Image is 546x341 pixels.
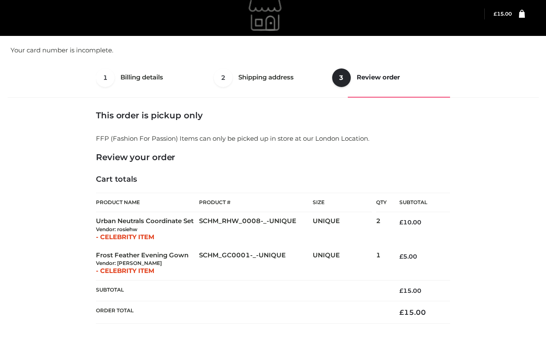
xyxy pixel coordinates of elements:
[399,218,421,226] bdi: 10.00
[376,193,387,212] th: Qty
[96,280,387,301] th: Subtotal
[399,308,426,316] bdi: 15.00
[96,152,450,162] h3: Review your order
[494,11,512,17] bdi: 15.00
[96,301,387,324] th: Order Total
[399,287,421,295] bdi: 15.00
[11,43,535,58] li: Your card number is incomplete.
[313,246,376,281] td: UNIQUE
[376,212,387,246] td: 2
[96,133,450,144] p: FFP (Fashion For Passion) Items can only be picked up in store at our London Location.
[96,110,450,120] h3: This order is pickup only
[376,246,387,281] td: 1
[313,212,376,246] td: UNIQUE
[199,193,313,212] th: Product #
[494,11,512,17] a: £15.00
[96,246,199,281] td: Frost Feather Evening Gown
[399,287,403,295] span: £
[199,246,313,281] td: SCHM_GC0001-_-UNIQUE
[96,226,137,232] small: Vendor: rosiehw
[387,193,450,212] th: Subtotal
[399,253,403,260] span: £
[96,212,199,246] td: Urban Neutrals Coordinate Set
[199,212,313,246] td: SCHM_RHW_0008-_-UNIQUE
[96,267,154,275] span: - CELEBRITY ITEM
[313,193,372,212] th: Size
[96,260,162,266] small: Vendor: [PERSON_NAME]
[96,233,154,241] span: - CELEBRITY ITEM
[494,11,497,17] span: £
[96,175,450,184] h4: Cart totals
[399,218,403,226] span: £
[399,308,404,316] span: £
[96,193,199,212] th: Product Name
[399,253,417,260] bdi: 5.00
